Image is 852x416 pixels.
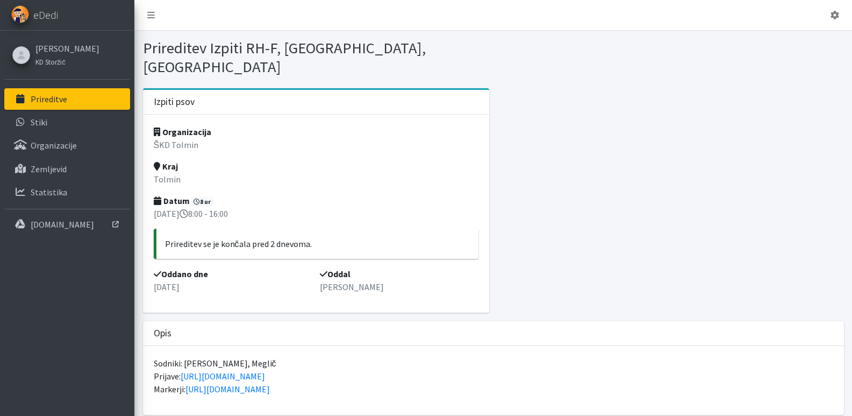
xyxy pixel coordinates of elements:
[154,195,190,206] strong: Datum
[31,219,94,230] p: [DOMAIN_NAME]
[4,181,130,203] a: Statistika
[35,55,99,68] a: KD Storžič
[165,237,470,250] p: Prireditev se je končala pred 2 dnevoma.
[320,280,478,293] p: [PERSON_NAME]
[11,5,29,23] img: eDedi
[31,94,67,104] p: Prireditve
[154,357,833,396] p: Sodniki: [PERSON_NAME], Meglič Prijave: Markerji:
[154,161,178,172] strong: Kraj
[154,280,312,293] p: [DATE]
[181,371,265,382] a: [URL][DOMAIN_NAME]
[4,111,130,133] a: Stiki
[33,7,58,23] span: eDedi
[320,269,350,279] strong: Oddal
[4,135,130,156] a: Organizacije
[191,197,214,207] span: 8 ur
[4,214,130,235] a: [DOMAIN_NAME]
[154,207,479,220] p: [DATE] 8:00 - 16:00
[154,328,171,339] h3: Opis
[154,126,211,137] strong: Organizacija
[143,39,490,76] h1: Prireditev Izpiti RH-F, [GEOGRAPHIC_DATA], [GEOGRAPHIC_DATA]
[154,269,208,279] strong: Oddano dne
[4,158,130,180] a: Zemljevid
[154,96,195,108] h3: Izpiti psov
[31,187,67,198] p: Statistika
[31,140,77,151] p: Organizacije
[154,138,479,151] p: ŠKD Tolmin
[31,117,47,128] p: Stiki
[4,88,130,110] a: Prireditve
[35,58,66,66] small: KD Storžič
[35,42,99,55] a: [PERSON_NAME]
[154,173,479,186] p: Tolmin
[31,164,67,174] p: Zemljevid
[185,384,270,394] a: [URL][DOMAIN_NAME]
